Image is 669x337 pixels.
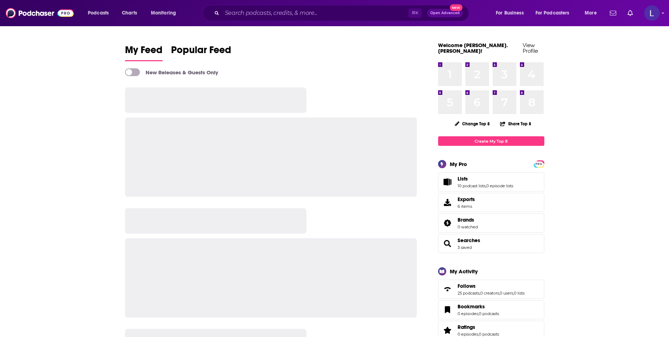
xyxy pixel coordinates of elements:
[458,217,474,223] span: Brands
[514,291,525,296] a: 0 lists
[151,8,176,18] span: Monitoring
[125,44,163,60] span: My Feed
[438,193,544,212] a: Exports
[450,119,494,128] button: Change Top 8
[125,44,163,61] a: My Feed
[499,291,500,296] span: ,
[458,291,480,296] a: 25 podcasts
[458,176,468,182] span: Lists
[644,5,660,21] span: Logged in as lily.roark
[458,303,485,310] span: Bookmarks
[441,325,455,335] a: Ratings
[607,7,619,19] a: Show notifications dropdown
[458,217,478,223] a: Brands
[500,291,513,296] a: 0 users
[535,161,543,167] span: PRO
[458,237,480,244] a: Searches
[146,7,185,19] button: open menu
[486,183,513,188] a: 0 episode lists
[450,4,463,11] span: New
[479,332,499,337] a: 0 podcasts
[441,177,455,187] a: Lists
[408,8,421,18] span: ⌘ K
[427,9,463,17] button: Open AdvancedNew
[458,324,475,330] span: Ratings
[441,198,455,207] span: Exports
[458,283,476,289] span: Follows
[458,224,478,229] a: 0 watched
[458,303,499,310] a: Bookmarks
[222,7,408,19] input: Search podcasts, credits, & more...
[430,11,460,15] span: Open Advanced
[644,5,660,21] button: Show profile menu
[491,7,533,19] button: open menu
[438,172,544,192] span: Lists
[480,291,499,296] a: 0 creators
[438,280,544,299] span: Follows
[438,300,544,319] span: Bookmarks
[438,42,508,54] a: Welcome [PERSON_NAME].[PERSON_NAME]!
[585,8,597,18] span: More
[83,7,118,19] button: open menu
[171,44,231,61] a: Popular Feed
[458,283,525,289] a: Follows
[88,8,109,18] span: Podcasts
[438,234,544,253] span: Searches
[580,7,606,19] button: open menu
[122,8,137,18] span: Charts
[500,117,532,131] button: Share Top 8
[209,5,476,21] div: Search podcasts, credits, & more...
[531,7,580,19] button: open menu
[458,183,486,188] a: 10 podcast lists
[441,239,455,249] a: Searches
[125,68,218,76] a: New Releases & Guests Only
[458,311,478,316] a: 0 episodes
[458,196,475,202] span: Exports
[441,305,455,315] a: Bookmarks
[441,218,455,228] a: Brands
[450,268,478,275] div: My Activity
[535,161,543,166] a: PRO
[644,5,660,21] img: User Profile
[479,311,499,316] a: 0 podcasts
[458,245,472,250] a: 3 saved
[6,6,74,20] img: Podchaser - Follow, Share and Rate Podcasts
[438,136,544,146] a: Create My Top 8
[625,7,636,19] a: Show notifications dropdown
[171,44,231,60] span: Popular Feed
[496,8,524,18] span: For Business
[458,204,475,209] span: 6 items
[523,42,538,54] a: View Profile
[458,176,513,182] a: Lists
[458,324,499,330] a: Ratings
[458,332,478,337] a: 0 episodes
[535,8,569,18] span: For Podcasters
[450,161,467,167] div: My Pro
[117,7,141,19] a: Charts
[478,311,479,316] span: ,
[478,332,479,337] span: ,
[513,291,514,296] span: ,
[441,284,455,294] a: Follows
[438,213,544,233] span: Brands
